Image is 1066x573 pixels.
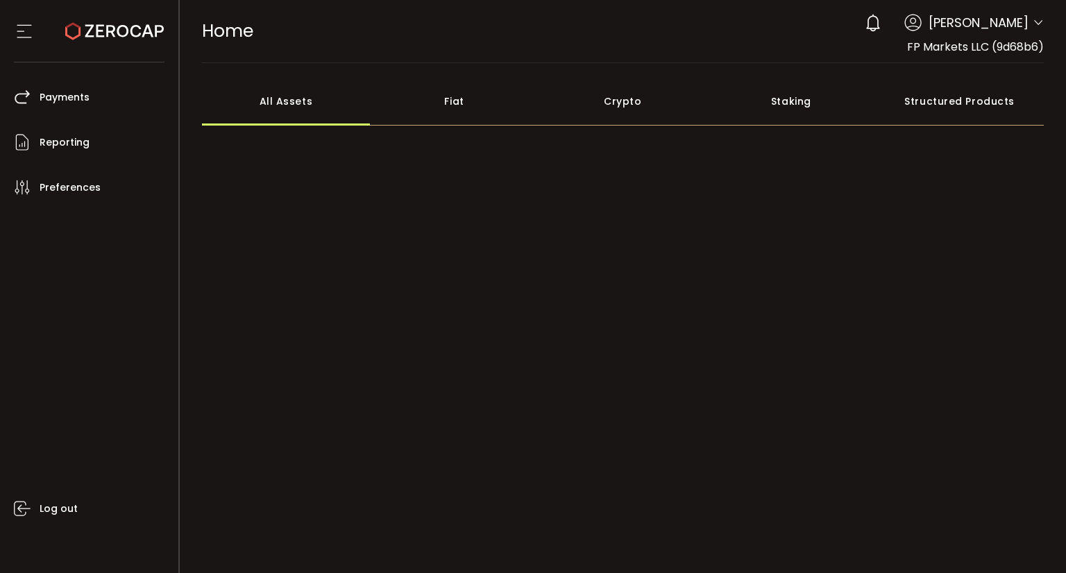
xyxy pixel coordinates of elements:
div: Crypto [539,77,707,126]
span: [PERSON_NAME] [929,13,1029,32]
span: Payments [40,87,90,108]
div: Structured Products [875,77,1044,126]
div: All Assets [202,77,371,126]
span: Preferences [40,178,101,198]
span: Log out [40,499,78,519]
span: FP Markets LLC (9d68b6) [907,39,1044,55]
span: Home [202,19,253,43]
div: Fiat [370,77,539,126]
span: Reporting [40,132,90,153]
div: Staking [707,77,876,126]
